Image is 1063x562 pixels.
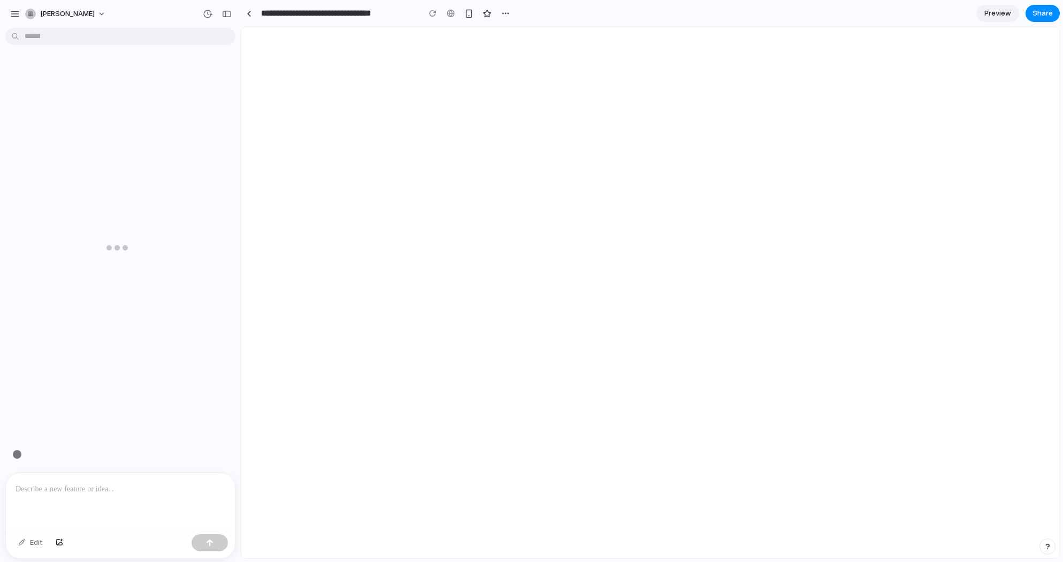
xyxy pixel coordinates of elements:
button: [PERSON_NAME] [21,5,111,22]
a: Preview [976,5,1019,22]
span: Preview [984,8,1011,19]
button: Share [1026,5,1060,22]
span: [PERSON_NAME] [40,9,95,19]
span: Share [1033,8,1053,19]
